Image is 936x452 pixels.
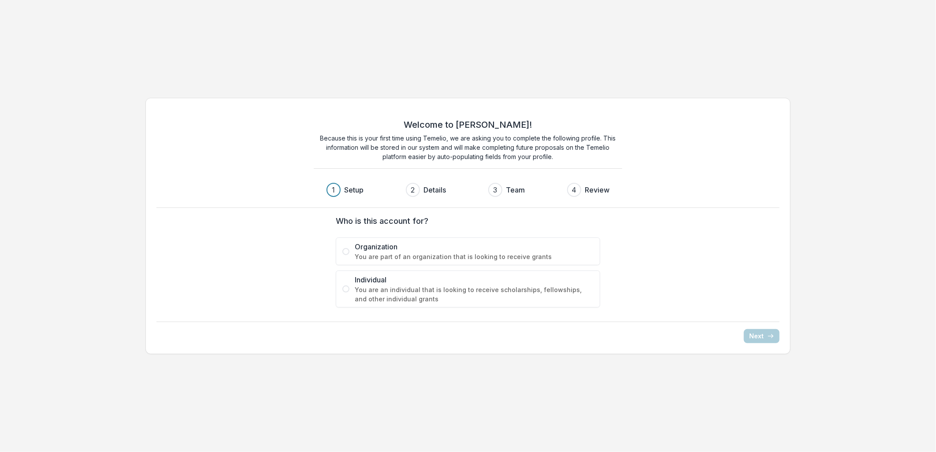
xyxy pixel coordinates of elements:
[585,185,609,195] h3: Review
[355,285,594,304] span: You are an individual that is looking to receive scholarships, fellowships, and other individual ...
[493,185,497,195] div: 3
[423,185,446,195] h3: Details
[344,185,364,195] h3: Setup
[506,185,525,195] h3: Team
[314,133,622,161] p: Because this is your first time using Temelio, we are asking you to complete the following profil...
[332,185,335,195] div: 1
[327,183,609,197] div: Progress
[355,241,594,252] span: Organization
[411,185,415,195] div: 2
[355,252,594,261] span: You are part of an organization that is looking to receive grants
[744,329,780,343] button: Next
[572,185,576,195] div: 4
[355,274,594,285] span: Individual
[336,215,595,227] label: Who is this account for?
[404,119,532,130] h2: Welcome to [PERSON_NAME]!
